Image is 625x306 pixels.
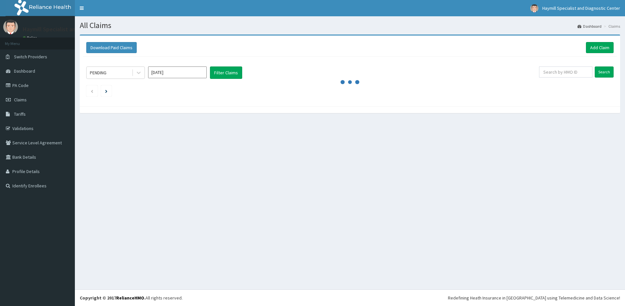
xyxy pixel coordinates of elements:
img: User Image [530,4,538,12]
p: Haymill Specialist and Diagnostic Center [23,26,126,32]
strong: Copyright © 2017 . [80,295,146,301]
footer: All rights reserved. [75,289,625,306]
input: Select Month and Year [148,66,207,78]
a: Previous page [90,88,93,94]
span: Dashboard [14,68,35,74]
span: Tariffs [14,111,26,117]
span: Claims [14,97,27,103]
span: Switch Providers [14,54,47,60]
input: Search [595,66,614,78]
span: Haymill Specialist and Diagnostic Center [542,5,620,11]
a: Online [23,36,38,40]
div: PENDING [90,69,106,76]
li: Claims [602,23,620,29]
button: Download Paid Claims [86,42,137,53]
a: RelianceHMO [116,295,144,301]
button: Filter Claims [210,66,242,79]
a: Next page [105,88,107,94]
svg: audio-loading [340,72,360,92]
a: Dashboard [577,23,602,29]
h1: All Claims [80,21,620,30]
img: User Image [3,20,18,34]
div: Redefining Heath Insurance in [GEOGRAPHIC_DATA] using Telemedicine and Data Science! [448,295,620,301]
input: Search by HMO ID [539,66,592,78]
a: Add Claim [586,42,614,53]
